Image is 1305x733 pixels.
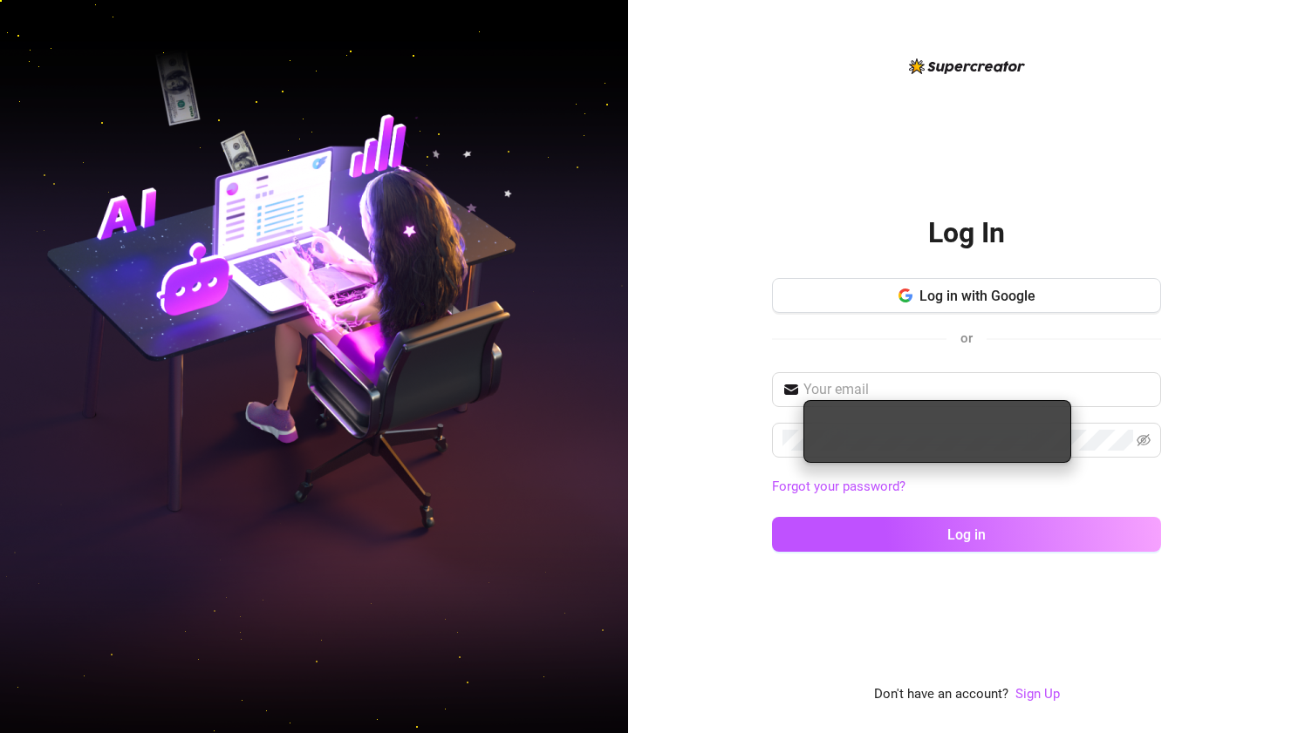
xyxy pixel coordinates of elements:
[772,478,905,494] a: Forgot your password?
[919,288,1035,304] span: Log in with Google
[772,278,1161,313] button: Log in with Google
[928,215,1005,251] h2: Log In
[1015,686,1060,702] a: Sign Up
[772,477,1161,498] a: Forgot your password?
[772,517,1161,552] button: Log in
[874,684,1008,705] span: Don't have an account?
[947,526,986,543] span: Log in
[909,58,1025,74] img: logo-BBDzfeDw.svg
[1015,684,1060,705] a: Sign Up
[960,330,973,346] span: or
[803,379,1151,400] input: Your email
[1137,433,1151,447] span: eye-invisible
